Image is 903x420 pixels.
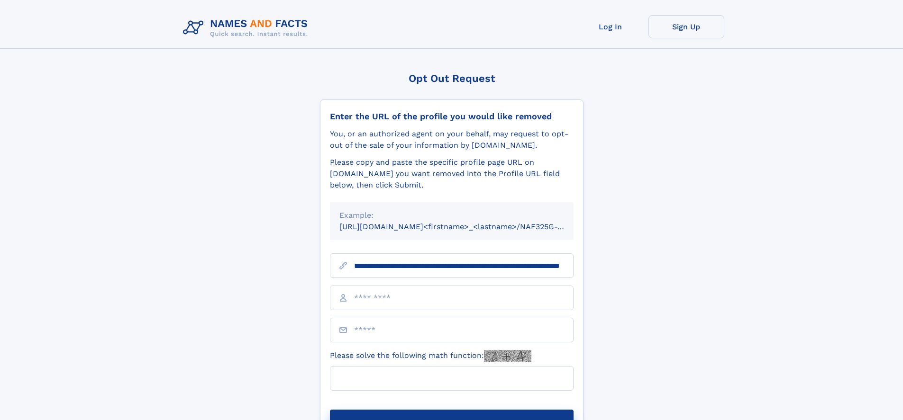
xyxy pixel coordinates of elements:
a: Sign Up [648,15,724,38]
div: You, or an authorized agent on your behalf, may request to opt-out of the sale of your informatio... [330,128,574,151]
small: [URL][DOMAIN_NAME]<firstname>_<lastname>/NAF325G-xxxxxxxx [339,222,592,231]
div: Example: [339,210,564,221]
div: Opt Out Request [320,72,584,84]
a: Log In [573,15,648,38]
label: Please solve the following math function: [330,350,531,362]
img: Logo Names and Facts [179,15,316,41]
div: Please copy and paste the specific profile page URL on [DOMAIN_NAME] you want removed into the Pr... [330,157,574,191]
div: Enter the URL of the profile you would like removed [330,111,574,122]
